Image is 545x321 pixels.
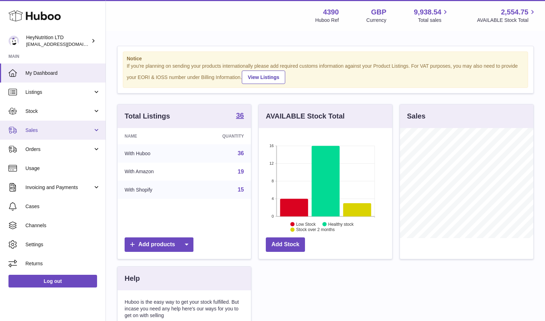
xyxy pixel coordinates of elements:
span: Stock [25,108,93,115]
a: Add Stock [266,237,305,252]
text: 8 [271,179,274,183]
strong: Notice [127,55,524,62]
text: Stock over 2 months [296,227,335,232]
span: 9,938.54 [414,7,442,17]
span: Channels [25,222,100,229]
text: Low Stock [296,222,316,226]
a: 15 [238,187,244,193]
span: 2,554.75 [501,7,528,17]
text: 0 [271,214,274,218]
text: 12 [269,161,274,165]
a: Log out [8,275,97,287]
a: Add products [125,237,193,252]
h3: Sales [407,111,425,121]
text: Healthy stock [328,222,354,226]
span: Listings [25,89,93,96]
span: Settings [25,241,100,248]
span: Usage [25,165,100,172]
a: 36 [236,112,244,120]
span: My Dashboard [25,70,100,77]
h3: Help [125,274,140,283]
span: Sales [25,127,93,134]
img: info@heynutrition.com [8,36,19,46]
strong: 4390 [323,7,339,17]
a: 19 [238,169,244,175]
span: [EMAIL_ADDRESS][DOMAIN_NAME] [26,41,104,47]
div: Currency [366,17,387,24]
th: Name [118,128,191,144]
span: AVAILABLE Stock Total [477,17,537,24]
span: Cases [25,203,100,210]
td: With Amazon [118,163,191,181]
p: Huboo is the easy way to get your stock fulfilled. But incase you need any help here's our ways f... [125,299,244,319]
div: If you're planning on sending your products internationally please add required customs informati... [127,63,524,84]
a: 36 [238,150,244,156]
a: 2,554.75 AVAILABLE Stock Total [477,7,537,24]
div: Huboo Ref [315,17,339,24]
a: 9,938.54 Total sales [414,7,450,24]
span: Total sales [418,17,449,24]
strong: 36 [236,112,244,119]
h3: AVAILABLE Stock Total [266,111,345,121]
span: Returns [25,260,100,267]
a: View Listings [242,71,285,84]
span: Invoicing and Payments [25,184,93,191]
td: With Shopify [118,181,191,199]
text: 4 [271,196,274,201]
td: With Huboo [118,144,191,163]
div: HeyNutrition LTD [26,34,90,48]
th: Quantity [191,128,251,144]
span: Orders [25,146,93,153]
text: 16 [269,144,274,148]
strong: GBP [371,7,386,17]
h3: Total Listings [125,111,170,121]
